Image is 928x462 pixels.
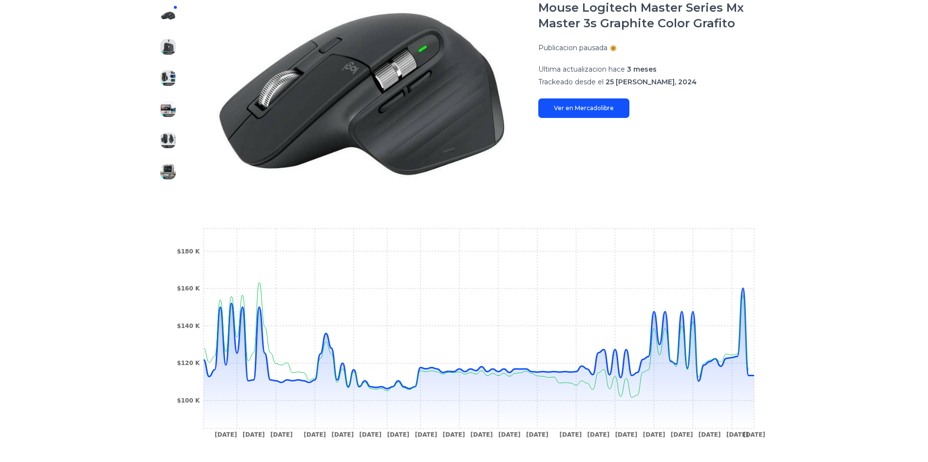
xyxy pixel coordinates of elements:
[538,43,607,53] p: Publicacion pausada
[214,431,237,438] tspan: [DATE]
[177,397,200,404] tspan: $100 K
[160,133,176,148] img: Mouse Logitech Master Series Mx Master 3s Graphite Color Grafito
[470,431,492,438] tspan: [DATE]
[177,285,200,292] tspan: $160 K
[698,431,720,438] tspan: [DATE]
[538,77,604,86] span: Trackeado desde el
[331,431,354,438] tspan: [DATE]
[627,65,657,74] span: 3 meses
[177,323,200,329] tspan: $140 K
[177,360,200,366] tspan: $120 K
[387,431,409,438] tspan: [DATE]
[359,431,381,438] tspan: [DATE]
[160,39,176,55] img: Mouse Logitech Master Series Mx Master 3s Graphite Color Grafito
[643,431,665,438] tspan: [DATE]
[177,248,200,255] tspan: $180 K
[442,431,465,438] tspan: [DATE]
[726,431,748,438] tspan: [DATE]
[160,101,176,117] img: Mouse Logitech Master Series Mx Master 3s Graphite Color Grafito
[160,8,176,23] img: Mouse Logitech Master Series Mx Master 3s Graphite Color Grafito
[303,431,326,438] tspan: [DATE]
[415,431,437,438] tspan: [DATE]
[242,431,265,438] tspan: [DATE]
[606,77,697,86] span: 25 [PERSON_NAME], 2024
[559,431,582,438] tspan: [DATE]
[615,431,637,438] tspan: [DATE]
[498,431,520,438] tspan: [DATE]
[160,164,176,179] img: Mouse Logitech Master Series Mx Master 3s Graphite Color Grafito
[160,70,176,86] img: Mouse Logitech Master Series Mx Master 3s Graphite Color Grafito
[270,431,292,438] tspan: [DATE]
[526,431,549,438] tspan: [DATE]
[538,98,629,118] a: Ver en Mercadolibre
[670,431,693,438] tspan: [DATE]
[538,65,625,74] span: Ultima actualizacion hace
[587,431,609,438] tspan: [DATE]
[743,431,765,438] tspan: [DATE]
